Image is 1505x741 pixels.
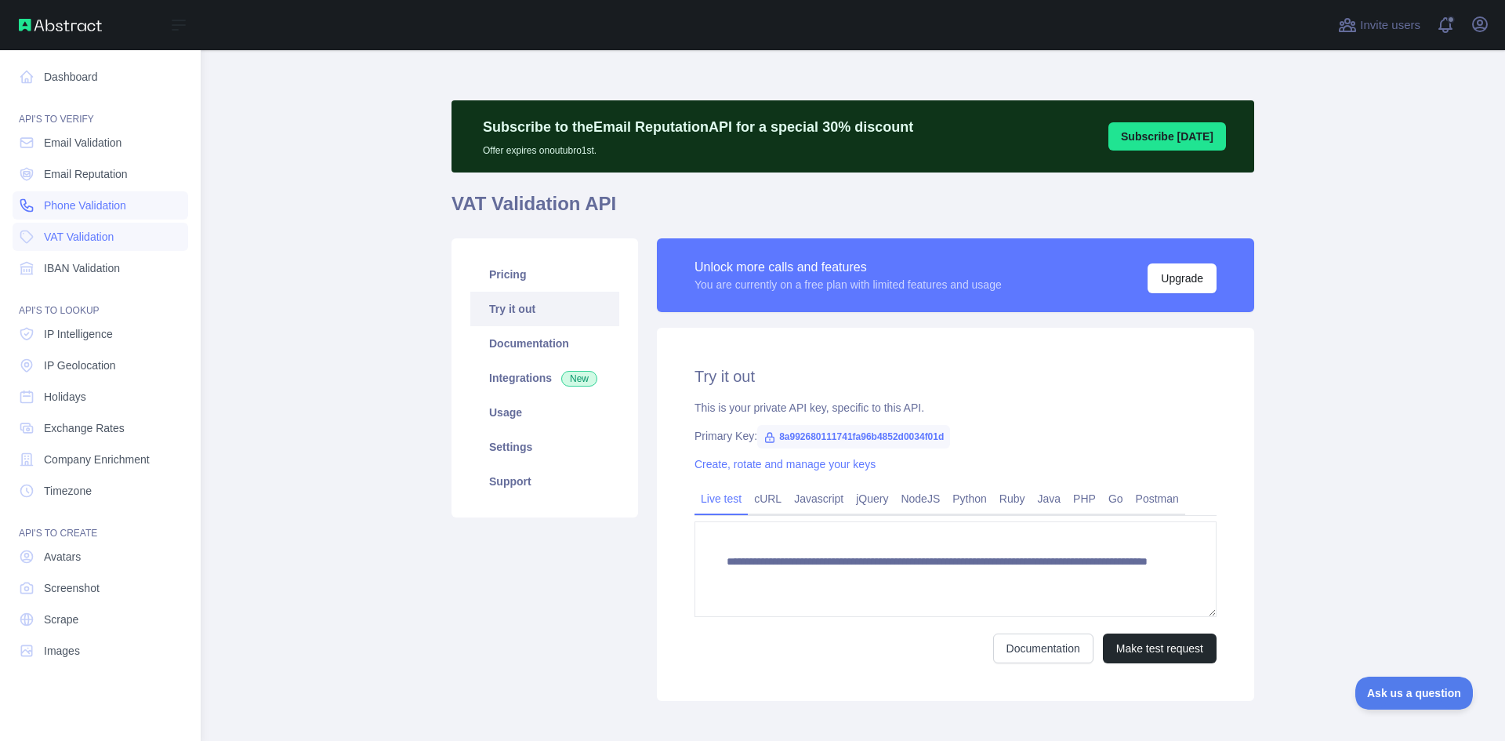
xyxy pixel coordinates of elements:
[788,486,850,511] a: Javascript
[483,138,913,157] p: Offer expires on outubro 1st.
[13,63,188,91] a: Dashboard
[13,320,188,348] a: IP Intelligence
[13,351,188,380] a: IP Geolocation
[44,135,121,151] span: Email Validation
[451,191,1254,229] h1: VAT Validation API
[470,464,619,499] a: Support
[44,420,125,436] span: Exchange Rates
[748,486,788,511] a: cURL
[13,254,188,282] a: IBAN Validation
[470,395,619,430] a: Usage
[13,94,188,125] div: API'S TO VERIFY
[993,486,1032,511] a: Ruby
[1355,677,1474,710] iframe: Toggle Customer Support
[13,445,188,474] a: Company Enrichment
[470,292,619,326] a: Try it out
[13,223,188,251] a: VAT Validation
[44,580,100,596] span: Screenshot
[44,452,150,467] span: Company Enrichment
[1108,122,1226,151] button: Subscribe [DATE]
[470,430,619,464] a: Settings
[694,400,1217,416] div: This is your private API key, specific to this API.
[946,486,993,511] a: Python
[44,326,113,342] span: IP Intelligence
[44,166,128,182] span: Email Reputation
[44,643,80,659] span: Images
[13,543,188,571] a: Avatars
[1148,263,1217,293] button: Upgrade
[694,486,748,511] a: Live test
[13,129,188,157] a: Email Validation
[561,371,597,387] span: New
[13,414,188,442] a: Exchange Rates
[757,425,950,449] span: 8a992680111741fa96b4852d0034f01d
[13,383,188,411] a: Holidays
[13,285,188,317] div: API'S TO LOOKUP
[1067,486,1102,511] a: PHP
[13,605,188,634] a: Scrape
[483,116,913,138] p: Subscribe to the Email Reputation API for a special 30 % discount
[44,229,114,245] span: VAT Validation
[1102,486,1130,511] a: Go
[694,428,1217,444] div: Primary Key:
[13,160,188,188] a: Email Reputation
[13,477,188,505] a: Timezone
[694,458,876,470] a: Create, rotate and manage your keys
[1103,634,1217,663] button: Make test request
[13,191,188,220] a: Phone Validation
[694,258,1002,277] div: Unlock more calls and features
[13,574,188,602] a: Screenshot
[1360,16,1420,35] span: Invite users
[470,361,619,395] a: Integrations New
[694,277,1002,292] div: You are currently on a free plan with limited features and usage
[19,19,102,31] img: Abstract API
[850,486,894,511] a: jQuery
[44,483,92,499] span: Timezone
[694,365,1217,387] h2: Try it out
[13,637,188,665] a: Images
[1130,486,1185,511] a: Postman
[44,358,116,373] span: IP Geolocation
[470,257,619,292] a: Pricing
[894,486,946,511] a: NodeJS
[44,612,78,627] span: Scrape
[470,326,619,361] a: Documentation
[13,508,188,539] div: API'S TO CREATE
[1335,13,1423,38] button: Invite users
[44,260,120,276] span: IBAN Validation
[1032,486,1068,511] a: Java
[44,389,86,405] span: Holidays
[993,634,1093,663] a: Documentation
[44,198,126,213] span: Phone Validation
[44,549,81,565] span: Avatars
